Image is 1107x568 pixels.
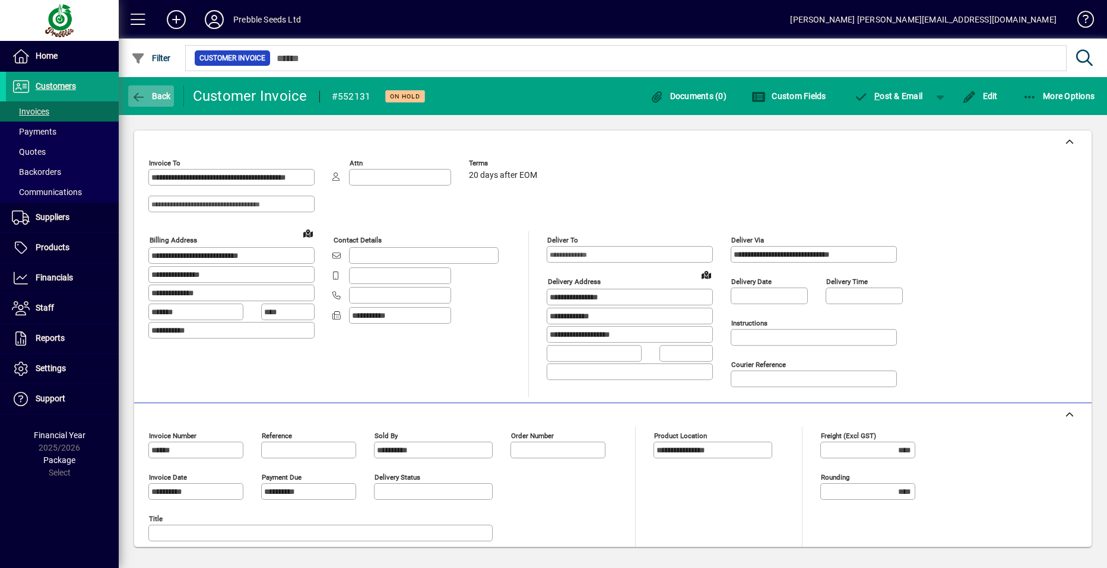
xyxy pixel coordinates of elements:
[547,236,578,244] mat-label: Deliver To
[848,85,929,107] button: Post & Email
[350,159,363,167] mat-label: Attn
[36,303,54,312] span: Staff
[751,91,826,101] span: Custom Fields
[262,432,292,440] mat-label: Reference
[731,277,772,286] mat-label: Delivery date
[149,515,163,523] mat-label: Title
[12,167,61,177] span: Backorders
[1068,2,1092,41] a: Knowledge Base
[511,432,554,440] mat-label: Order number
[6,182,119,202] a: Communications
[6,42,119,71] a: Home
[157,9,195,30] button: Add
[34,430,85,440] span: Financial Year
[6,233,119,263] a: Products
[6,122,119,142] a: Payments
[469,159,540,167] span: Terms
[854,91,923,101] span: ost & Email
[962,91,998,101] span: Edit
[826,277,868,286] mat-label: Delivery time
[6,263,119,293] a: Financials
[731,236,764,244] mat-label: Deliver via
[12,127,56,136] span: Payments
[119,85,184,107] app-page-header-button: Back
[12,187,82,197] span: Communications
[12,107,49,116] span: Invoices
[128,47,174,69] button: Filter
[149,159,180,167] mat-label: Invoice To
[649,91,727,101] span: Documents (0)
[697,265,716,284] a: View on map
[128,85,174,107] button: Back
[6,324,119,353] a: Reports
[821,473,849,481] mat-label: Rounding
[131,91,171,101] span: Back
[6,162,119,182] a: Backorders
[36,212,69,222] span: Suppliers
[6,354,119,384] a: Settings
[193,87,307,106] div: Customer Invoice
[199,52,265,64] span: Customer Invoice
[748,85,829,107] button: Custom Fields
[1023,91,1095,101] span: More Options
[36,81,76,91] span: Customers
[821,432,876,440] mat-label: Freight (excl GST)
[149,473,187,481] mat-label: Invoice date
[149,432,196,440] mat-label: Invoice number
[195,9,233,30] button: Profile
[36,333,65,343] span: Reports
[731,360,786,369] mat-label: Courier Reference
[6,203,119,232] a: Suppliers
[332,87,371,106] div: #552131
[390,92,420,100] span: On hold
[790,10,1057,29] div: [PERSON_NAME] [PERSON_NAME][EMAIL_ADDRESS][DOMAIN_NAME]
[36,242,69,252] span: Products
[131,53,171,63] span: Filter
[874,91,880,101] span: P
[646,85,729,107] button: Documents (0)
[469,171,537,180] span: 20 days after EOM
[36,363,66,373] span: Settings
[654,432,707,440] mat-label: Product location
[959,85,1001,107] button: Edit
[233,10,301,29] div: Prebble Seeds Ltd
[6,101,119,122] a: Invoices
[299,224,318,242] a: View on map
[6,384,119,414] a: Support
[6,293,119,323] a: Staff
[375,432,398,440] mat-label: Sold by
[43,455,75,465] span: Package
[375,473,420,481] mat-label: Delivery status
[36,273,73,282] span: Financials
[36,51,58,60] span: Home
[36,394,65,403] span: Support
[6,142,119,162] a: Quotes
[262,473,302,481] mat-label: Payment due
[1020,85,1098,107] button: More Options
[12,147,46,157] span: Quotes
[731,319,767,327] mat-label: Instructions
